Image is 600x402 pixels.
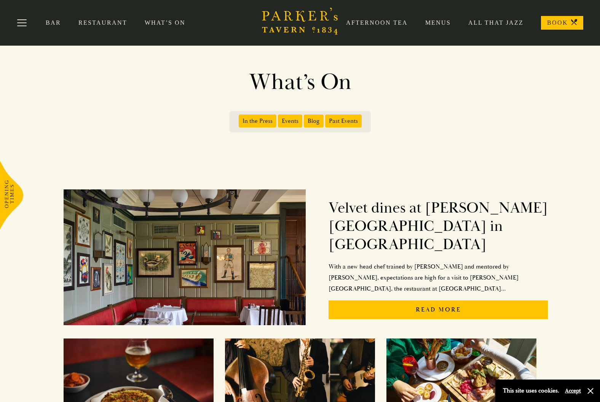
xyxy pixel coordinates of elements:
span: Blog [304,114,324,127]
h1: What’s On [83,68,517,96]
span: In the Press [239,114,276,127]
p: This site uses cookies. [503,385,559,396]
span: Events [278,114,302,127]
span: Past Events [325,114,362,127]
p: With a new head chef trained by [PERSON_NAME] and mentored by [PERSON_NAME], expectations are hig... [329,261,548,294]
button: Close and accept [587,387,594,395]
h2: Velvet dines at [PERSON_NAME][GEOGRAPHIC_DATA] in [GEOGRAPHIC_DATA] [329,199,548,254]
a: Velvet dines at [PERSON_NAME][GEOGRAPHIC_DATA] in [GEOGRAPHIC_DATA]With a new head chef trained b... [64,189,548,327]
p: Read More [329,300,548,319]
button: Accept [565,387,581,394]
